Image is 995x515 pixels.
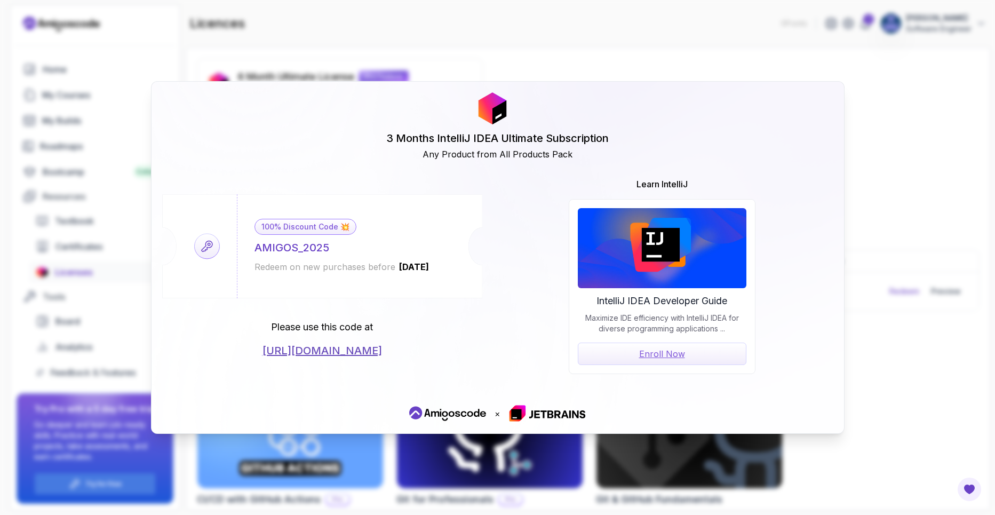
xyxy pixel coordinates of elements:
[254,219,356,235] div: 100% Discount Code 💥
[398,262,430,272] span: [DATE]
[271,320,373,335] p: Please use this code at
[386,131,609,146] h1: 3 Months IntelliJ IDEA Ultimate Subscription
[495,407,500,420] p: ×
[254,240,329,255] div: AMIGOS_2025
[578,208,746,288] img: JetBrains Logo
[578,313,746,334] p: Maximize IDE efficiency with IntelliJ IDEA for diverse programming applications ...
[476,92,508,124] img: JetBrains Logo
[423,148,572,161] h2: Any Product from All Products Pack
[578,294,746,308] h2: IntelliJ IDEA Developer Guide
[957,477,982,502] button: Open Feedback Button
[262,343,382,358] a: [URL][DOMAIN_NAME]
[254,260,430,273] div: Redeem on new purchases before
[578,343,746,365] a: Enroll Now
[569,178,755,191] h1: Learn IntelliJ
